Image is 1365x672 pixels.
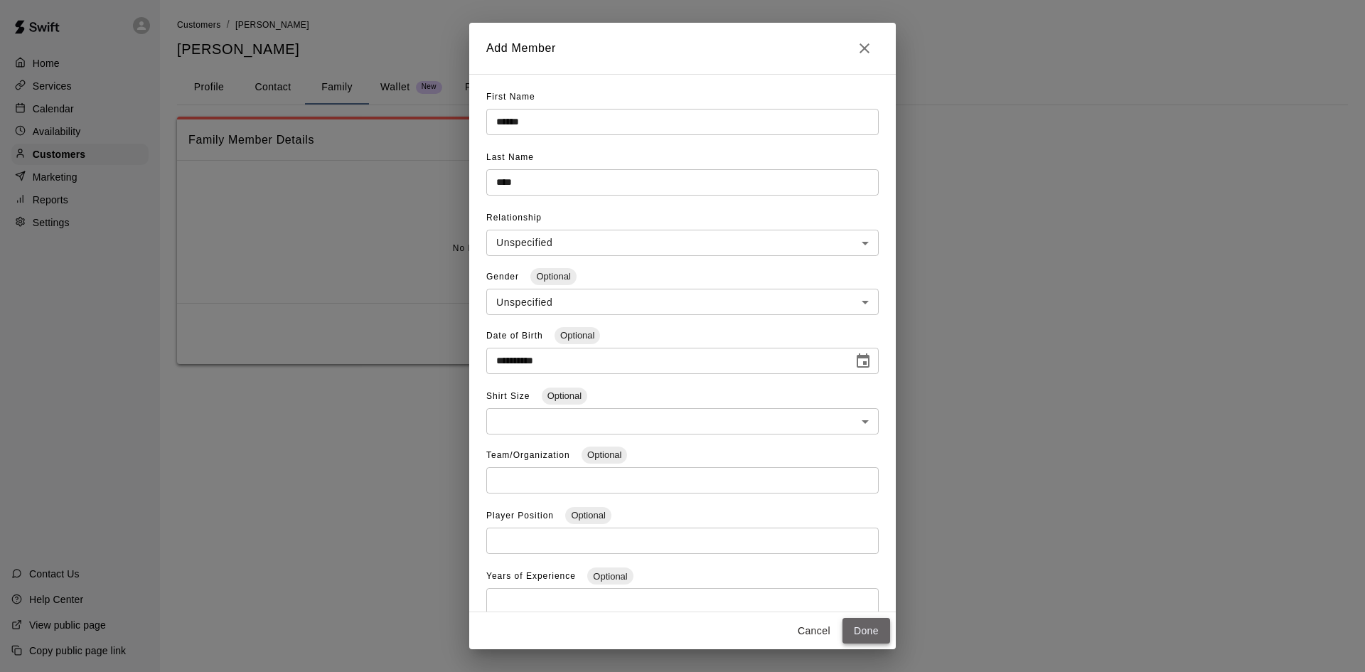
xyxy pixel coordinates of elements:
[486,391,533,401] span: Shirt Size
[486,272,522,282] span: Gender
[542,390,587,401] span: Optional
[791,618,837,644] button: Cancel
[849,347,877,375] button: Choose date, selected date is Oct 31, 2011
[486,230,879,256] div: Unspecified
[486,289,879,315] div: Unspecified
[486,571,579,581] span: Years of Experience
[486,511,557,521] span: Player Position
[565,510,611,521] span: Optional
[486,450,573,460] span: Team/Organization
[469,23,896,74] h2: Add Member
[842,618,890,644] button: Done
[486,152,534,162] span: Last Name
[486,331,546,341] span: Date of Birth
[486,92,535,102] span: First Name
[582,449,627,460] span: Optional
[530,271,576,282] span: Optional
[587,571,633,582] span: Optional
[850,34,879,63] button: Close
[486,213,542,223] span: Relationship
[555,330,600,341] span: Optional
